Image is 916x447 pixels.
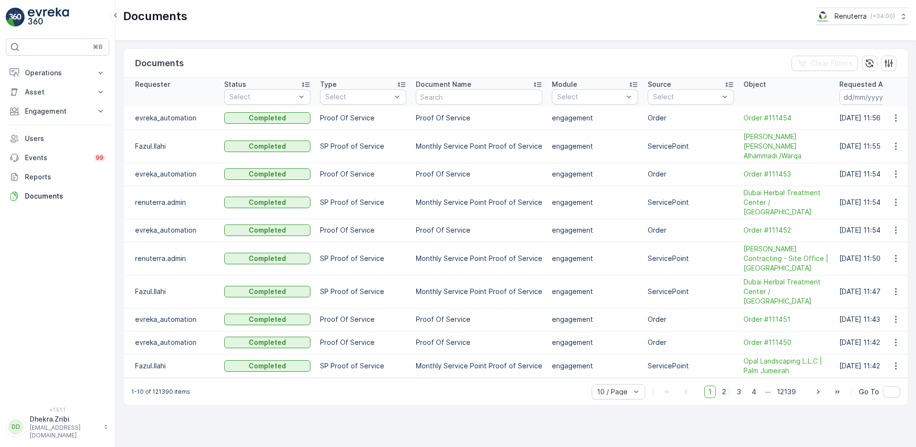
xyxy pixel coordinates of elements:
p: Fazul.Ilahi [135,141,215,151]
p: Monthly Service Point Proof of Service [416,254,542,263]
button: Completed [224,314,310,325]
p: Fazul.Ilahi [135,361,215,371]
p: SP Proof of Service [320,361,406,371]
p: Completed [249,338,286,347]
p: Completed [249,361,286,371]
p: Reports [25,172,105,182]
p: ServicePoint [648,254,734,263]
p: Renuterra [835,12,867,21]
p: engagement [552,361,638,371]
p: evreka_automation [135,113,215,123]
p: Select [325,92,391,102]
p: Proof Of Service [416,113,542,123]
span: v 1.51.1 [6,407,109,412]
span: Order #111451 [744,315,830,324]
p: Proof Of Service [416,225,542,235]
p: Order [648,338,734,347]
p: evreka_automation [135,169,215,179]
p: Documents [123,9,187,24]
p: Requester [135,80,170,89]
p: engagement [552,338,638,347]
div: DD [8,419,23,435]
span: [PERSON_NAME] Contracting - Site Office | [GEOGRAPHIC_DATA] [744,244,830,273]
p: Object [744,80,766,89]
a: Opal Landscaping L.L.C | Palm Jumeirah [744,356,830,376]
p: Completed [249,169,286,179]
a: Hassan Abdalla Abdella Aziz Alhammadi /Warqa [744,132,830,161]
p: Select [653,92,719,102]
p: engagement [552,225,638,235]
p: engagement [552,315,638,324]
p: Proof Of Service [320,113,406,123]
a: Order #111452 [744,225,830,235]
p: Clear Filters [811,59,852,68]
button: Asset [6,82,109,102]
p: engagement [552,198,638,207]
p: Operations [25,68,90,78]
p: Monthly Service Point Proof of Service [416,287,542,296]
button: Completed [224,224,310,236]
p: Type [320,80,337,89]
p: Proof Of Service [416,338,542,347]
p: Order [648,225,734,235]
span: 4 [747,386,761,398]
p: Select [229,92,296,102]
a: Dubai Herbal Treatment Center / Oud Mehta [744,277,830,306]
p: Completed [249,225,286,235]
p: Engagement [25,106,90,116]
p: Documents [135,57,184,70]
button: Renuterra(+04:00) [816,8,908,25]
p: ServicePoint [648,198,734,207]
p: Monthly Service Point Proof of Service [416,141,542,151]
p: engagement [552,169,638,179]
button: Operations [6,63,109,82]
span: 12139 [773,386,800,398]
p: Completed [249,113,286,123]
button: Completed [224,337,310,348]
p: Document Name [416,80,471,89]
p: renuterra.admin [135,198,215,207]
p: Completed [249,315,286,324]
p: evreka_automation [135,225,215,235]
p: Status [224,80,246,89]
p: Users [25,134,105,143]
p: Proof Of Service [416,169,542,179]
img: Screenshot_2024-07-26_at_13.33.01.png [816,11,831,22]
p: Proof Of Service [320,315,406,324]
p: SP Proof of Service [320,287,406,296]
p: Proof Of Service [320,225,406,235]
input: dd/mm/yyyy [839,89,905,105]
p: Monthly Service Point Proof of Service [416,361,542,371]
span: 1 [704,386,716,398]
button: Engagement [6,102,109,121]
a: Events99 [6,148,109,167]
a: Order #111450 [744,338,830,347]
p: Monthly Service Point Proof of Service [416,198,542,207]
span: Dubai Herbal Treatment Center / [GEOGRAPHIC_DATA] [744,188,830,217]
button: Completed [224,112,310,124]
p: engagement [552,287,638,296]
p: Proof Of Service [416,315,542,324]
img: logo [6,8,25,27]
p: Documents [25,191,105,201]
p: Proof Of Service [320,169,406,179]
p: [EMAIL_ADDRESS][DOMAIN_NAME] [30,424,99,439]
p: Dhekra.Zribi [30,414,99,424]
span: Go To [859,387,879,397]
p: Module [552,80,577,89]
p: Requested At [839,80,886,89]
a: Documents [6,187,109,206]
span: [PERSON_NAME] [PERSON_NAME] Alhammadi /Warqa [744,132,830,161]
p: renuterra.admin [135,254,215,263]
p: Completed [249,141,286,151]
a: Reports [6,167,109,187]
a: Order #111454 [744,113,830,123]
p: engagement [552,254,638,263]
p: ServicePoint [648,287,734,296]
p: ... [765,386,771,398]
p: Fazul.Ilahi [135,287,215,296]
button: Completed [224,360,310,372]
img: logo_light-DOdMpM7g.png [28,8,69,27]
